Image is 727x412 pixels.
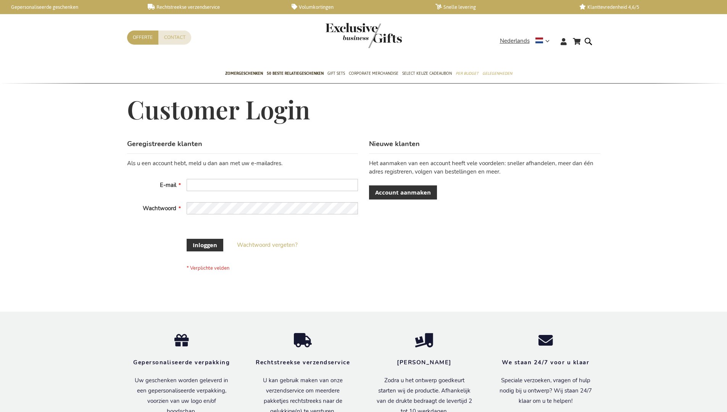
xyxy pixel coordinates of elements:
[327,64,345,84] a: Gift Sets
[326,23,364,48] a: store logo
[369,139,420,148] strong: Nieuwe klanten
[127,139,202,148] strong: Geregistreerde klanten
[456,69,479,77] span: Per Budget
[267,69,324,77] span: 50 beste relatiegeschenken
[127,93,310,126] span: Customer Login
[143,204,176,212] span: Wachtwoord
[225,69,263,77] span: Zomergeschenken
[148,4,279,10] a: Rechtstreekse verzendservice
[133,359,230,366] strong: Gepersonaliseerde verpakking
[4,4,135,10] a: Gepersonaliseerde geschenken
[127,159,358,167] div: Als u een account hebt, meld u dan aan met uw e-mailadres.
[369,159,600,176] p: Het aanmaken van een account heeft vele voordelen: sneller afhandelen, meer dan één adres registr...
[369,185,437,200] a: Account aanmaken
[496,375,595,406] p: Speciale verzoeken, vragen of hulp nodig bij u ontwerp? Wij staan 24/7 klaar om u te helpen!
[482,69,512,77] span: Gelegenheden
[225,64,263,84] a: Zomergeschenken
[579,4,711,10] a: Klanttevredenheid 4,6/5
[435,4,567,10] a: Snelle levering
[158,31,191,45] a: Contact
[349,69,398,77] span: Corporate Merchandise
[187,179,358,191] input: E-mail
[502,359,589,366] strong: We staan 24/7 voor u klaar
[402,64,452,84] a: Select Keuze Cadeaubon
[187,239,223,251] button: Inloggen
[267,64,324,84] a: 50 beste relatiegeschenken
[327,69,345,77] span: Gift Sets
[127,31,158,45] a: Offerte
[160,181,176,189] span: E-mail
[326,23,402,48] img: Exclusive Business gifts logo
[500,37,530,45] span: Nederlands
[402,69,452,77] span: Select Keuze Cadeaubon
[237,241,298,249] a: Wachtwoord vergeten?
[193,241,217,249] span: Inloggen
[397,359,451,366] strong: [PERSON_NAME]
[349,64,398,84] a: Corporate Merchandise
[375,188,431,196] span: Account aanmaken
[292,4,423,10] a: Volumkortingen
[456,64,479,84] a: Per Budget
[482,64,512,84] a: Gelegenheden
[256,359,350,366] strong: Rechtstreekse verzendservice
